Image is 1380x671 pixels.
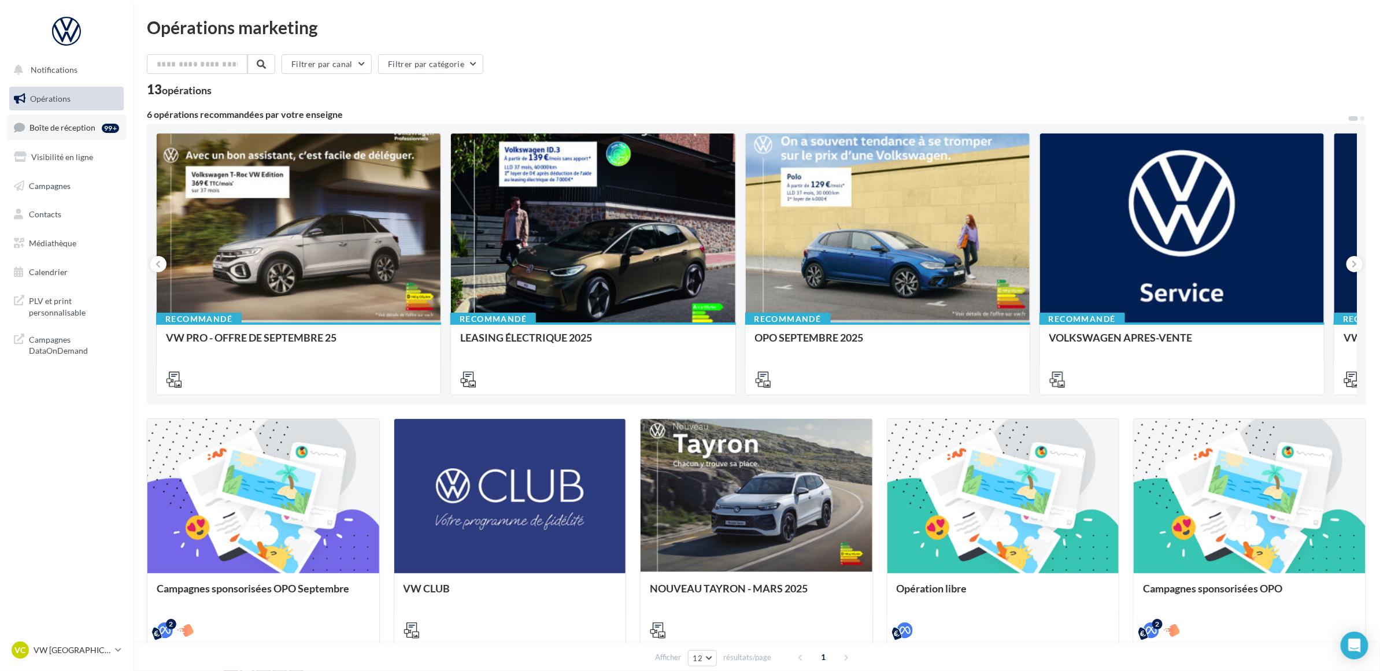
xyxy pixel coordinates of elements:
[166,332,431,355] div: VW PRO - OFFRE DE SEPTEMBRE 25
[147,18,1366,36] div: Opérations marketing
[102,124,119,133] div: 99+
[34,644,110,656] p: VW [GEOGRAPHIC_DATA]
[147,83,212,96] div: 13
[1049,332,1315,355] div: VOLKSWAGEN APRES-VENTE
[688,650,717,666] button: 12
[7,145,126,169] a: Visibilité en ligne
[7,260,126,284] a: Calendrier
[29,332,119,357] span: Campagnes DataOnDemand
[29,123,95,132] span: Boîte de réception
[650,583,863,606] div: NOUVEAU TAYRON - MARS 2025
[7,288,126,322] a: PLV et print personnalisable
[7,231,126,255] a: Médiathèque
[7,327,126,361] a: Campagnes DataOnDemand
[1152,619,1163,629] div: 2
[29,180,71,190] span: Campagnes
[7,174,126,198] a: Campagnes
[814,648,833,666] span: 1
[1143,583,1356,606] div: Campagnes sponsorisées OPO
[162,85,212,95] div: opérations
[31,65,77,75] span: Notifications
[897,583,1110,606] div: Opération libre
[404,583,617,606] div: VW CLUB
[1039,313,1125,325] div: Recommandé
[30,94,71,103] span: Opérations
[157,583,370,606] div: Campagnes sponsorisées OPO Septembre
[29,238,76,248] span: Médiathèque
[460,332,726,355] div: LEASING ÉLECTRIQUE 2025
[15,644,26,656] span: VC
[7,202,126,227] a: Contacts
[147,110,1348,119] div: 6 opérations recommandées par votre enseigne
[723,652,771,663] span: résultats/page
[31,152,93,162] span: Visibilité en ligne
[755,332,1020,355] div: OPO SEPTEMBRE 2025
[29,209,61,219] span: Contacts
[166,619,176,629] div: 2
[1341,632,1368,659] div: Open Intercom Messenger
[656,652,682,663] span: Afficher
[693,654,703,663] span: 12
[29,293,119,318] span: PLV et print personnalisable
[7,58,121,82] button: Notifications
[745,313,831,325] div: Recommandé
[9,639,124,661] a: VC VW [GEOGRAPHIC_DATA]
[156,313,242,325] div: Recommandé
[29,267,68,277] span: Calendrier
[7,87,126,111] a: Opérations
[7,115,126,140] a: Boîte de réception99+
[378,54,483,74] button: Filtrer par catégorie
[282,54,372,74] button: Filtrer par canal
[450,313,536,325] div: Recommandé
